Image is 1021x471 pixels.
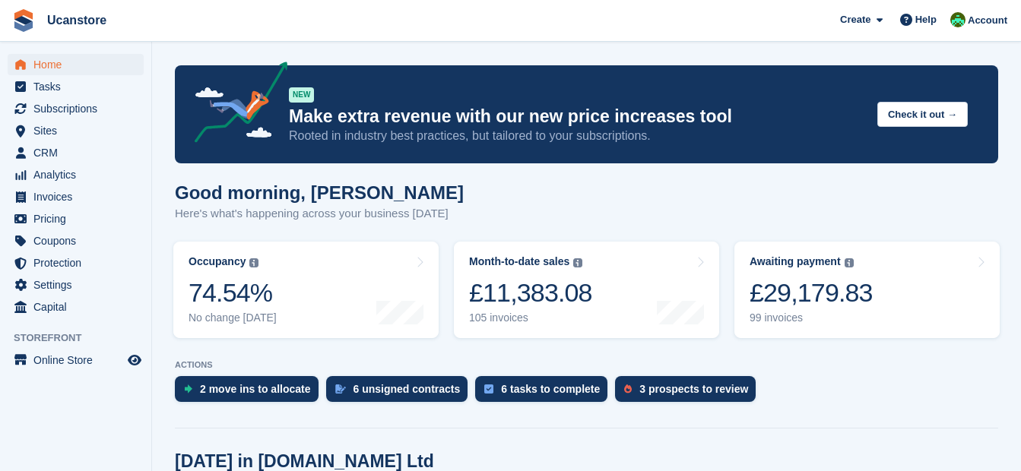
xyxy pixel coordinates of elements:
[33,142,125,163] span: CRM
[175,360,998,370] p: ACTIONS
[877,102,968,127] button: Check it out →
[12,9,35,32] img: stora-icon-8386f47178a22dfd0bd8f6a31ec36ba5ce8667c1dd55bd0f319d3a0aa187defe.svg
[33,208,125,229] span: Pricing
[200,383,311,395] div: 2 move ins to allocate
[33,274,125,296] span: Settings
[8,142,144,163] a: menu
[750,311,873,324] div: 99 invoices
[33,120,125,141] span: Sites
[469,255,569,268] div: Month-to-date sales
[840,12,870,27] span: Create
[950,12,966,27] img: Leanne Tythcott
[968,13,1007,28] span: Account
[8,349,144,371] a: menu
[335,384,346,394] img: contract_signature_icon-13c848040528278c33f63329250d36e43548de30e8caae1d1a13099fd9432cc5.svg
[8,98,144,119] a: menu
[8,54,144,75] a: menu
[14,330,151,346] span: Storefront
[8,76,144,97] a: menu
[33,54,125,75] span: Home
[182,62,288,148] img: price-adjustments-announcement-icon-8257ccfd72463d97f412b2fc003d46551f7dbcb40ab6d574587a9cd5c0d94...
[8,208,144,229] a: menu
[915,12,937,27] span: Help
[189,255,246,268] div: Occupancy
[289,128,865,144] p: Rooted in industry best practices, but tailored to your subscriptions.
[573,258,582,267] img: icon-info-grey-7440780725fd019a000dd9b08b2336e03edf1995a4989e88bcd33f0948082b44.svg
[175,205,464,223] p: Here's what's happening across your business [DATE]
[354,383,461,395] div: 6 unsigned contracts
[8,186,144,207] a: menu
[639,383,748,395] div: 3 prospects to review
[33,164,125,185] span: Analytics
[41,8,113,33] a: Ucanstore
[454,242,719,338] a: Month-to-date sales £11,383.08 105 invoices
[8,296,144,318] a: menu
[289,106,865,128] p: Make extra revenue with our new price increases tool
[33,252,125,273] span: Protection
[184,384,192,394] img: move_ins_to_allocate_icon-fdf77a2bb77ea45bf5b3d319d69a93e2d87916cf1d5bf7949dd705db3b84f3ca.svg
[8,230,144,251] a: menu
[845,258,854,267] img: icon-info-grey-7440780725fd019a000dd9b08b2336e03edf1995a4989e88bcd33f0948082b44.svg
[33,296,125,318] span: Capital
[249,258,258,267] img: icon-info-grey-7440780725fd019a000dd9b08b2336e03edf1995a4989e88bcd33f0948082b44.svg
[8,120,144,141] a: menu
[484,384,493,394] img: task-75834270c22a3079a89374b754ae025e5fb1db73e45f91037f5363f120a921f8.svg
[189,311,277,324] div: No change [DATE]
[734,242,1000,338] a: Awaiting payment £29,179.83 99 invoices
[175,182,464,203] h1: Good morning, [PERSON_NAME]
[326,376,476,409] a: 6 unsigned contracts
[33,98,125,119] span: Subscriptions
[33,230,125,251] span: Coupons
[475,376,615,409] a: 6 tasks to complete
[624,384,632,394] img: prospect-51fa495bee0391a8d652442698ab0144808aea92771e9ea1ae160a38d050c398.svg
[469,311,592,324] div: 105 invoices
[189,277,277,308] div: 74.54%
[8,252,144,273] a: menu
[33,76,125,97] span: Tasks
[750,255,841,268] div: Awaiting payment
[8,164,144,185] a: menu
[289,87,314,103] div: NEW
[615,376,763,409] a: 3 prospects to review
[33,186,125,207] span: Invoices
[175,376,326,409] a: 2 move ins to allocate
[125,351,144,369] a: Preview store
[750,277,873,308] div: £29,179.83
[8,274,144,296] a: menu
[173,242,439,338] a: Occupancy 74.54% No change [DATE]
[33,349,125,371] span: Online Store
[501,383,600,395] div: 6 tasks to complete
[469,277,592,308] div: £11,383.08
